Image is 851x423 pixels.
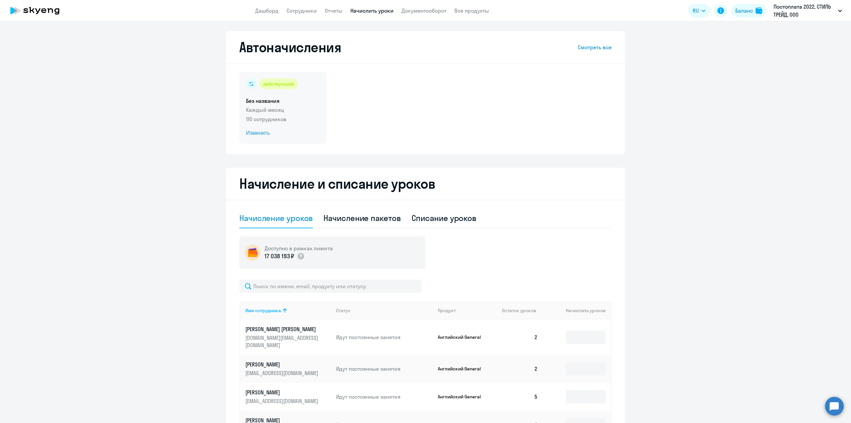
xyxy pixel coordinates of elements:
p: 110 сотрудников [246,115,320,123]
a: [PERSON_NAME] [PERSON_NAME][DOMAIN_NAME][EMAIL_ADDRESS][DOMAIN_NAME] [245,325,331,349]
div: Имя сотрудника [245,308,331,314]
a: [PERSON_NAME][EMAIL_ADDRESS][DOMAIN_NAME] [245,389,331,405]
div: Остаток уроков [502,308,543,314]
h2: Автоначисления [239,39,341,55]
div: Начисление пакетов [323,213,401,223]
div: действующий [259,79,298,89]
div: Имя сотрудника [245,308,281,314]
button: RU [688,4,710,17]
a: Все продукты [454,7,489,14]
img: wallet-circle.png [245,245,261,261]
p: Английский General [438,334,488,340]
a: Отчеты [325,7,342,14]
div: Статус [336,308,432,314]
th: Начислить уроков [543,302,611,319]
span: RU [693,7,699,15]
p: [EMAIL_ADDRESS][DOMAIN_NAME] [245,397,320,405]
p: Английский General [438,366,488,372]
span: Изменить [246,129,320,137]
div: Продукт [438,308,456,314]
p: Английский General [438,394,488,400]
div: Списание уроков [412,213,477,223]
button: Постоплата 2022, СТИЛЬ ТРЕЙД, ООО [770,3,845,19]
p: [EMAIL_ADDRESS][DOMAIN_NAME] [245,369,320,377]
p: [DOMAIN_NAME][EMAIL_ADDRESS][DOMAIN_NAME] [245,334,320,349]
a: Начислить уроки [350,7,394,14]
span: Остаток уроков [502,308,536,314]
p: Идут постоянные занятия [336,365,432,372]
p: Каждый месяц [246,106,320,114]
a: Документооборот [402,7,446,14]
img: balance [756,7,762,14]
a: [PERSON_NAME][EMAIL_ADDRESS][DOMAIN_NAME] [245,361,331,377]
h5: Доступно в рамках лимита [265,245,333,252]
p: Идут постоянные занятия [336,333,432,341]
input: Поиск по имени, email, продукту или статусу [239,280,422,293]
a: Смотреть все [578,43,612,51]
div: Начисление уроков [239,213,313,223]
p: Идут постоянные занятия [336,393,432,400]
div: Баланс [735,7,753,15]
a: Сотрудники [287,7,317,14]
div: Статус [336,308,350,314]
p: 17 038 193 ₽ [265,252,294,261]
p: Постоплата 2022, СТИЛЬ ТРЕЙД, ООО [774,3,835,19]
button: Балансbalance [731,4,766,17]
p: [PERSON_NAME] [245,389,320,396]
a: Дашборд [255,7,279,14]
h2: Начисление и списание уроков [239,176,612,192]
p: [PERSON_NAME] [245,361,320,368]
td: 2 [497,355,543,383]
td: 2 [497,319,543,355]
td: 5 [497,383,543,411]
h5: Без названия [246,97,320,105]
p: [PERSON_NAME] [PERSON_NAME] [245,325,320,333]
div: Продукт [438,308,497,314]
